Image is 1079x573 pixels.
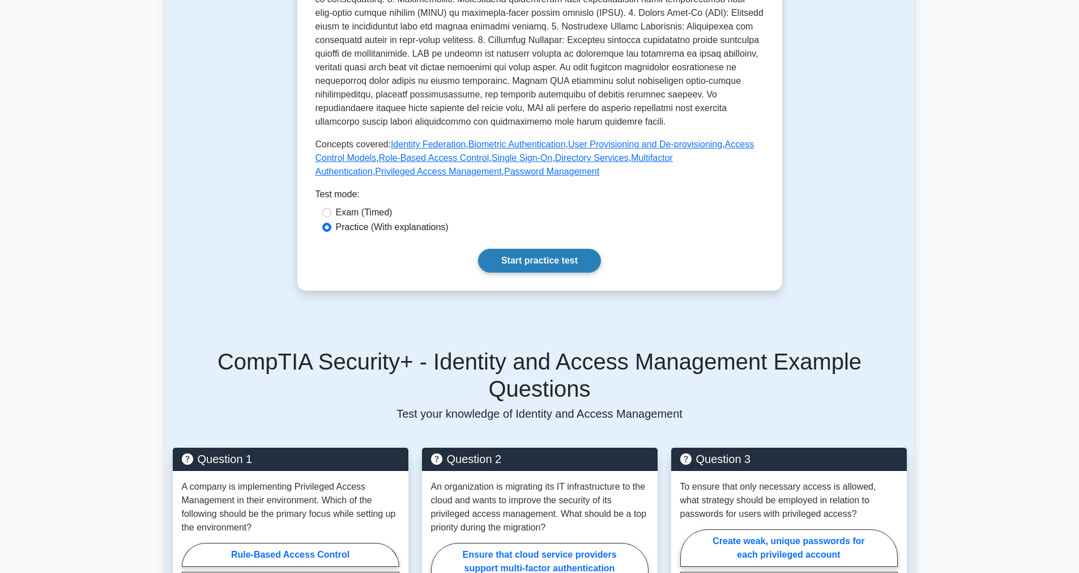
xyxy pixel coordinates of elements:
[680,452,898,466] h5: Question 3
[492,153,553,163] a: Single Sign-On
[478,249,601,273] a: Start practice test
[182,452,399,466] h5: Question 1
[555,153,629,163] a: Directory Services
[680,529,898,567] label: Create weak, unique passwords for each privileged account
[173,348,907,402] h5: CompTIA Security+ - Identity and Access Management Example Questions
[468,139,566,149] a: Biometric Authentication
[391,139,466,149] a: Identity Federation
[336,206,393,219] label: Exam (Timed)
[315,138,764,179] p: Concepts covered: , , , , , , , , ,
[504,167,599,176] a: Password Management
[375,167,501,176] a: Privileged Access Management
[431,480,649,534] p: An organization is migrating its IT infrastructure to the cloud and wants to improve the security...
[431,452,649,466] h5: Question 2
[173,407,907,421] p: Test your knowledge of Identity and Access Management
[336,220,449,234] label: Practice (With explanations)
[182,480,399,534] p: A company is implementing Privileged Access Management in their environment. Which of the followi...
[680,480,898,521] p: To ensure that only necessary access is allowed, what strategy should be employed in relation to ...
[379,153,489,163] a: Role-Based Access Control
[568,139,722,149] a: User Provisioning and De-provisioning
[315,188,764,206] div: Test mode:
[182,543,399,567] label: Rule-Based Access Control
